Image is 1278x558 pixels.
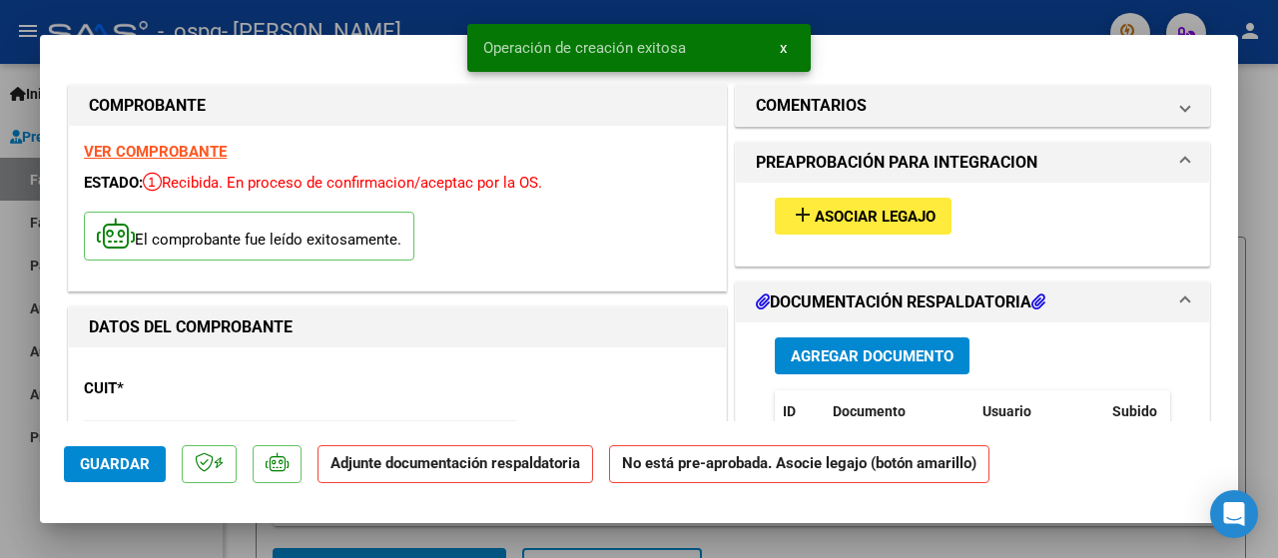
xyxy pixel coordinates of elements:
[143,174,542,192] span: Recibida. En proceso de confirmacion/aceptac por la OS.
[1112,403,1157,419] span: Subido
[84,212,414,261] p: El comprobante fue leído exitosamente.
[775,198,952,235] button: Asociar Legajo
[80,455,150,473] span: Guardar
[483,38,686,58] span: Operación de creación exitosa
[974,390,1104,433] datatable-header-cell: Usuario
[756,290,1045,314] h1: DOCUMENTACIÓN RESPALDATORIA
[84,143,227,161] a: VER COMPROBANTE
[736,143,1209,183] mat-expansion-panel-header: PREAPROBACIÓN PARA INTEGRACION
[775,337,969,374] button: Agregar Documento
[64,446,166,482] button: Guardar
[736,183,1209,266] div: PREAPROBACIÓN PARA INTEGRACION
[764,30,803,66] button: x
[791,347,954,365] span: Agregar Documento
[833,403,906,419] span: Documento
[330,454,580,472] strong: Adjunte documentación respaldatoria
[780,39,787,57] span: x
[791,203,815,227] mat-icon: add
[736,86,1209,126] mat-expansion-panel-header: COMENTARIOS
[756,94,867,118] h1: COMENTARIOS
[89,317,293,336] strong: DATOS DEL COMPROBANTE
[84,377,272,400] p: CUIT
[756,151,1037,175] h1: PREAPROBACIÓN PARA INTEGRACION
[84,174,143,192] span: ESTADO:
[736,282,1209,322] mat-expansion-panel-header: DOCUMENTACIÓN RESPALDATORIA
[609,445,989,484] strong: No está pre-aprobada. Asocie legajo (botón amarillo)
[89,96,206,115] strong: COMPROBANTE
[1210,490,1258,538] div: Open Intercom Messenger
[1104,390,1204,433] datatable-header-cell: Subido
[815,208,936,226] span: Asociar Legajo
[825,390,974,433] datatable-header-cell: Documento
[982,403,1031,419] span: Usuario
[775,390,825,433] datatable-header-cell: ID
[783,403,796,419] span: ID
